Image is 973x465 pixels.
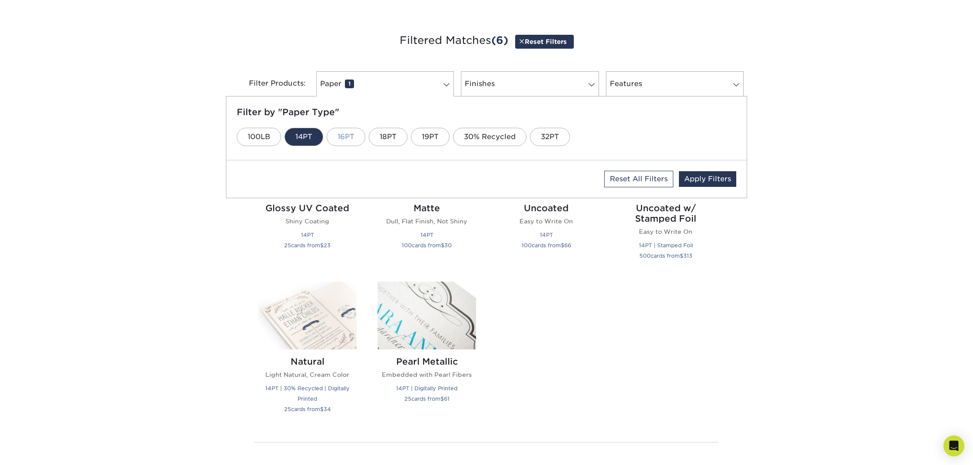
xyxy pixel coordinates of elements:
[402,242,412,249] span: 100
[540,232,553,238] small: 14PT
[606,71,744,96] a: Features
[237,107,736,117] h5: Filter by "Paper Type"
[301,232,314,238] small: 14PT
[680,252,683,259] span: $
[377,217,476,226] p: Dull, Flat Finish, Not Shiny
[497,217,596,226] p: Easy to Write On
[377,356,476,367] h2: Pearl Metallic
[258,282,357,425] a: Natural Postcards Natural Light Natural, Cream Color 14PT | 30% Recycled | Digitally Printed 25ca...
[616,227,715,236] p: Easy to Write On
[284,242,291,249] span: 25
[561,242,564,249] span: $
[639,242,693,249] small: 14PT | Stamped Foil
[258,203,357,213] h2: Glossy UV Coated
[265,385,350,402] small: 14PT | 30% Recycled | Digitally Printed
[616,203,715,224] h2: Uncoated w/ Stamped Foil
[683,252,692,259] span: 313
[232,21,741,61] h3: Filtered Matches
[453,128,526,146] a: 30% Recycled
[515,35,574,48] a: Reset Filters
[284,406,331,412] small: cards from
[404,395,450,402] small: cards from
[497,203,596,213] h2: Uncoated
[491,34,508,46] span: (6)
[402,242,452,249] small: cards from
[377,370,476,379] p: Embedded with Pearl Fibers
[444,242,452,249] span: 30
[345,80,354,88] span: 1
[420,232,434,238] small: 14PT
[377,282,476,350] img: Pearl Metallic Postcards
[258,217,357,226] p: Shiny Coating
[604,171,673,187] a: Reset All Filters
[522,242,571,249] small: cards from
[377,128,476,271] a: Matte Postcards Matte Dull, Flat Finish, Not Shiny 14PT 100cards from$30
[444,395,450,402] span: 61
[369,128,407,146] a: 18PT
[639,252,692,259] small: cards from
[324,406,331,412] span: 34
[284,406,291,412] span: 25
[943,435,964,456] div: Open Intercom Messenger
[258,128,357,271] a: Glossy UV Coated Postcards Glossy UV Coated Shiny Coating 14PT 25cards from$23
[324,242,331,249] span: 23
[411,128,450,146] a: 19PT
[440,395,444,402] span: $
[320,242,324,249] span: $
[404,395,411,402] span: 25
[616,128,715,271] a: Uncoated w/ Stamped Foil Postcards Uncoated w/ Stamped Foil Easy to Write On 14PT | Stamped Foil ...
[522,242,532,249] span: 100
[258,370,357,379] p: Light Natural, Cream Color
[284,242,331,249] small: cards from
[320,406,324,412] span: $
[285,128,323,146] a: 14PT
[639,252,651,259] span: 500
[327,128,365,146] a: 16PT
[258,282,357,350] img: Natural Postcards
[564,242,571,249] span: 66
[679,171,736,187] a: Apply Filters
[497,128,596,271] a: Uncoated Postcards Uncoated Easy to Write On 14PT 100cards from$66
[237,128,281,146] a: 100LB
[226,71,313,96] div: Filter Products:
[396,385,457,392] small: 14PT | Digitally Printed
[530,128,570,146] a: 32PT
[316,71,454,96] a: Paper1
[441,242,444,249] span: $
[258,356,357,367] h2: Natural
[377,282,476,425] a: Pearl Metallic Postcards Pearl Metallic Embedded with Pearl Fibers 14PT | Digitally Printed 25car...
[461,71,599,96] a: Finishes
[377,203,476,213] h2: Matte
